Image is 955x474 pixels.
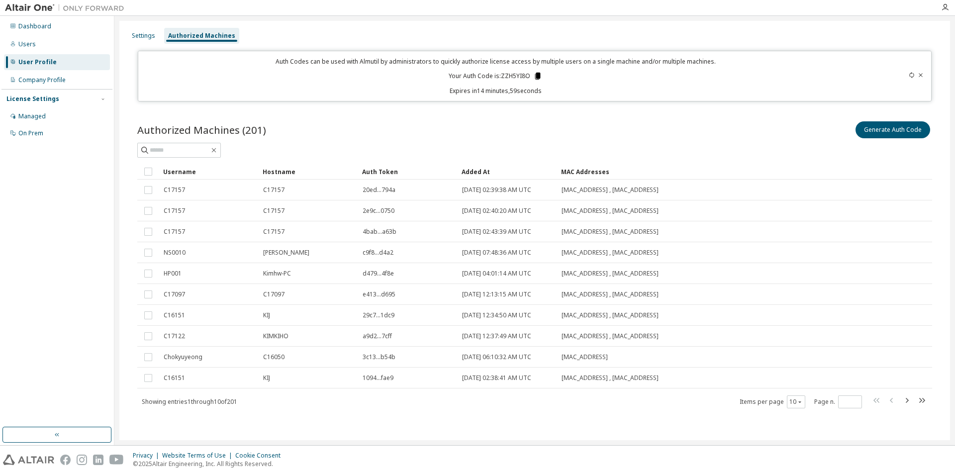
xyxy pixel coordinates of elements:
[462,332,531,340] span: [DATE] 12:37:49 AM UTC
[263,332,288,340] span: KIMKIHO
[162,452,235,460] div: Website Terms of Use
[144,57,848,66] p: Auth Codes can be used with Almutil by administrators to quickly authorize license access by mult...
[93,455,103,465] img: linkedin.svg
[18,76,66,84] div: Company Profile
[132,32,155,40] div: Settings
[163,164,255,180] div: Username
[263,353,285,361] span: C16050
[462,374,531,382] span: [DATE] 02:38:41 AM UTC
[814,395,862,408] span: Page n.
[164,207,185,215] span: C17157
[263,311,270,319] span: KIJ
[6,95,59,103] div: License Settings
[3,455,54,465] img: altair_logo.svg
[164,186,185,194] span: C17157
[137,123,266,137] span: Authorized Machines (201)
[168,32,235,40] div: Authorized Machines
[449,72,542,81] p: Your Auth Code is: ZZH5YI8O
[18,58,57,66] div: User Profile
[263,186,285,194] span: C17157
[363,332,392,340] span: a9d2...7cff
[109,455,124,465] img: youtube.svg
[263,164,354,180] div: Hostname
[562,332,659,340] span: [MAC_ADDRESS] , [MAC_ADDRESS]
[18,129,43,137] div: On Prem
[164,270,182,278] span: HP001
[561,164,823,180] div: MAC Addresses
[263,207,285,215] span: C17157
[562,228,659,236] span: [MAC_ADDRESS] , [MAC_ADDRESS]
[144,87,848,95] p: Expires in 14 minutes, 59 seconds
[462,249,531,257] span: [DATE] 07:48:36 AM UTC
[263,228,285,236] span: C17157
[363,270,394,278] span: d479...4f8e
[263,374,270,382] span: KIJ
[164,374,185,382] span: C16151
[363,249,393,257] span: c9f8...d4a2
[263,249,309,257] span: [PERSON_NAME]
[856,121,930,138] button: Generate Auth Code
[462,207,531,215] span: [DATE] 02:40:20 AM UTC
[18,40,36,48] div: Users
[60,455,71,465] img: facebook.svg
[164,290,185,298] span: C17097
[363,353,395,361] span: 3c13...b54b
[363,207,394,215] span: 2e9c...0750
[235,452,286,460] div: Cookie Consent
[362,164,454,180] div: Auth Token
[462,290,531,298] span: [DATE] 12:13:15 AM UTC
[562,290,659,298] span: [MAC_ADDRESS] , [MAC_ADDRESS]
[462,311,531,319] span: [DATE] 12:34:50 AM UTC
[164,311,185,319] span: C16151
[5,3,129,13] img: Altair One
[164,228,185,236] span: C17157
[462,353,531,361] span: [DATE] 06:10:32 AM UTC
[263,290,285,298] span: C17097
[562,207,659,215] span: [MAC_ADDRESS] , [MAC_ADDRESS]
[164,332,185,340] span: C17122
[562,270,659,278] span: [MAC_ADDRESS] , [MAC_ADDRESS]
[363,311,394,319] span: 29c7...1dc9
[740,395,805,408] span: Items per page
[77,455,87,465] img: instagram.svg
[363,186,395,194] span: 20ed...794a
[18,112,46,120] div: Managed
[562,353,608,361] span: [MAC_ADDRESS]
[363,228,396,236] span: 4bab...a63b
[462,270,531,278] span: [DATE] 04:01:14 AM UTC
[164,249,186,257] span: NS0010
[164,353,202,361] span: Chokyuyeong
[133,460,286,468] p: © 2025 Altair Engineering, Inc. All Rights Reserved.
[462,186,531,194] span: [DATE] 02:39:38 AM UTC
[263,270,291,278] span: Kimhw-PC
[562,249,659,257] span: [MAC_ADDRESS] , [MAC_ADDRESS]
[363,290,395,298] span: e413...d695
[18,22,51,30] div: Dashboard
[133,452,162,460] div: Privacy
[562,186,659,194] span: [MAC_ADDRESS] , [MAC_ADDRESS]
[462,228,531,236] span: [DATE] 02:43:39 AM UTC
[142,397,237,406] span: Showing entries 1 through 10 of 201
[562,374,659,382] span: [MAC_ADDRESS] , [MAC_ADDRESS]
[562,311,659,319] span: [MAC_ADDRESS] , [MAC_ADDRESS]
[363,374,393,382] span: 1094...fae9
[462,164,553,180] div: Added At
[789,398,803,406] button: 10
